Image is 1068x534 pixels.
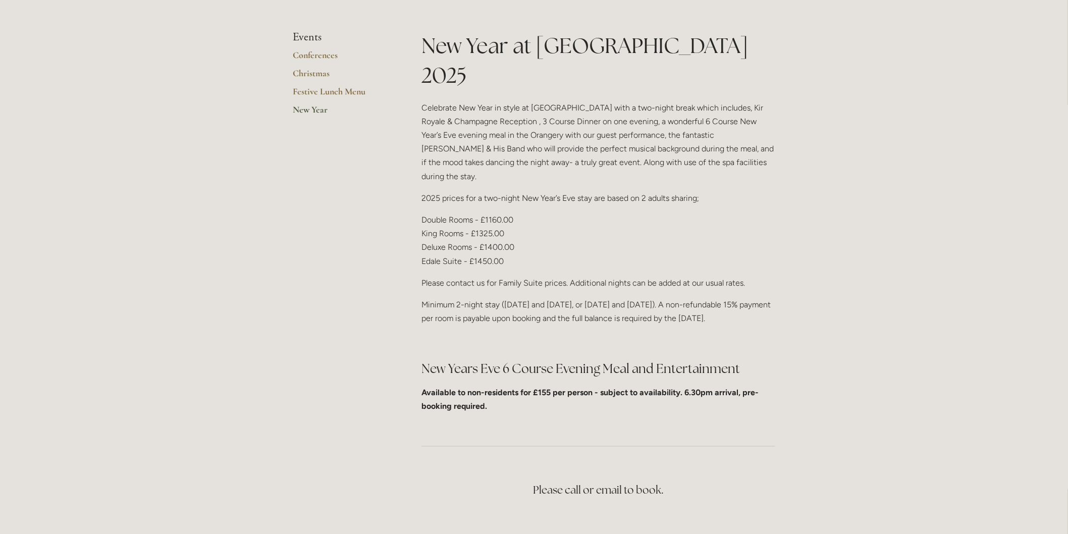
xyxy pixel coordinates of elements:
[421,101,775,183] p: Celebrate New Year in style at [GEOGRAPHIC_DATA] with a two-night break which includes, Kir Royal...
[293,104,389,122] a: New Year
[293,68,389,86] a: Christmas
[293,31,389,44] li: Events
[421,480,775,500] h3: Please call or email to book.
[293,49,389,68] a: Conferences
[293,86,389,104] a: Festive Lunch Menu
[421,276,775,290] p: Please contact us for Family Suite prices. Additional nights can be added at our usual rates.
[421,31,775,90] h1: New Year at [GEOGRAPHIC_DATA] 2025
[421,213,775,268] p: Double Rooms - £1160.00 King Rooms - £1325.00 Deluxe Rooms - £1400.00 Edale Suite - £1450.00
[421,298,775,325] p: Minimum 2-night stay ([DATE] and [DATE], or [DATE] and [DATE]). A non-refundable 15% payment per ...
[421,191,775,205] p: 2025 prices for a two-night New Year’s Eve stay are based on 2 adults sharing;
[421,388,759,411] strong: Available to non-residents for £155 per person - subject to availability. 6.30pm arrival, pre-boo...
[421,360,775,378] h2: New Years Eve 6 Course Evening Meal and Entertainment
